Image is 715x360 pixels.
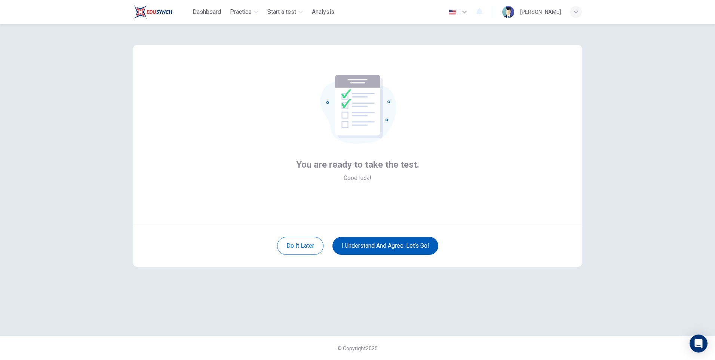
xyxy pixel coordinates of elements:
span: Practice [230,7,252,16]
img: Train Test logo [133,4,172,19]
img: Profile picture [502,6,514,18]
button: Do it later [277,237,323,255]
span: Start a test [267,7,296,16]
button: Dashboard [190,5,224,19]
div: Open Intercom Messenger [690,335,708,353]
span: Analysis [312,7,334,16]
a: Train Test logo [133,4,190,19]
button: Analysis [309,5,337,19]
img: en [448,9,457,15]
button: Start a test [264,5,306,19]
span: Good luck! [344,174,371,183]
span: Dashboard [193,7,221,16]
span: You are ready to take the test. [296,159,419,171]
div: [PERSON_NAME] [520,7,561,16]
button: Practice [227,5,261,19]
span: © Copyright 2025 [337,345,378,351]
button: I understand and agree. Let’s go! [332,237,438,255]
